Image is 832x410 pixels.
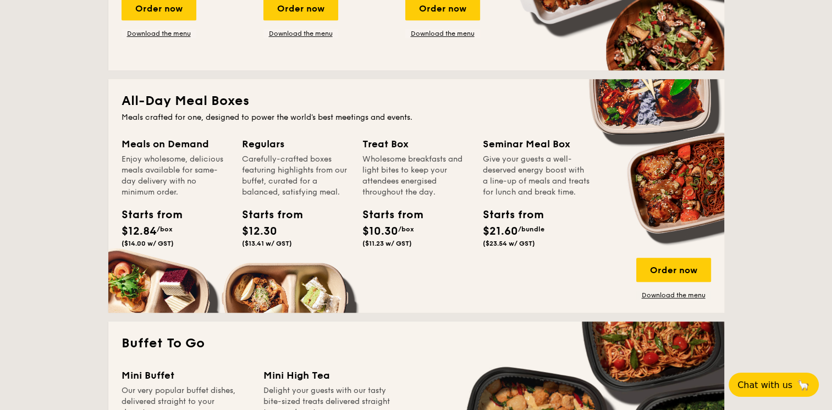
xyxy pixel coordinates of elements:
[122,368,250,383] div: Mini Buffet
[122,335,711,352] h2: Buffet To Go
[242,207,291,223] div: Starts from
[362,154,470,198] div: Wholesome breakfasts and light bites to keep your attendees energised throughout the day.
[483,207,532,223] div: Starts from
[122,207,171,223] div: Starts from
[483,154,590,198] div: Give your guests a well-deserved energy boost with a line-up of meals and treats for lunch and br...
[263,368,392,383] div: Mini High Tea
[242,225,277,238] span: $12.30
[263,29,338,38] a: Download the menu
[122,92,711,110] h2: All-Day Meal Boxes
[122,29,196,38] a: Download the menu
[242,136,349,152] div: Regulars
[636,291,711,300] a: Download the menu
[405,29,480,38] a: Download the menu
[636,258,711,282] div: Order now
[398,225,414,233] span: /box
[362,225,398,238] span: $10.30
[122,112,711,123] div: Meals crafted for one, designed to power the world's best meetings and events.
[362,240,412,247] span: ($11.23 w/ GST)
[362,136,470,152] div: Treat Box
[122,154,229,198] div: Enjoy wholesome, delicious meals available for same-day delivery with no minimum order.
[483,136,590,152] div: Seminar Meal Box
[737,380,792,390] span: Chat with us
[122,136,229,152] div: Meals on Demand
[122,240,174,247] span: ($14.00 w/ GST)
[518,225,544,233] span: /bundle
[157,225,173,233] span: /box
[797,379,810,391] span: 🦙
[362,207,412,223] div: Starts from
[729,373,819,397] button: Chat with us🦙
[483,225,518,238] span: $21.60
[122,225,157,238] span: $12.84
[242,154,349,198] div: Carefully-crafted boxes featuring highlights from our buffet, curated for a balanced, satisfying ...
[242,240,292,247] span: ($13.41 w/ GST)
[483,240,535,247] span: ($23.54 w/ GST)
